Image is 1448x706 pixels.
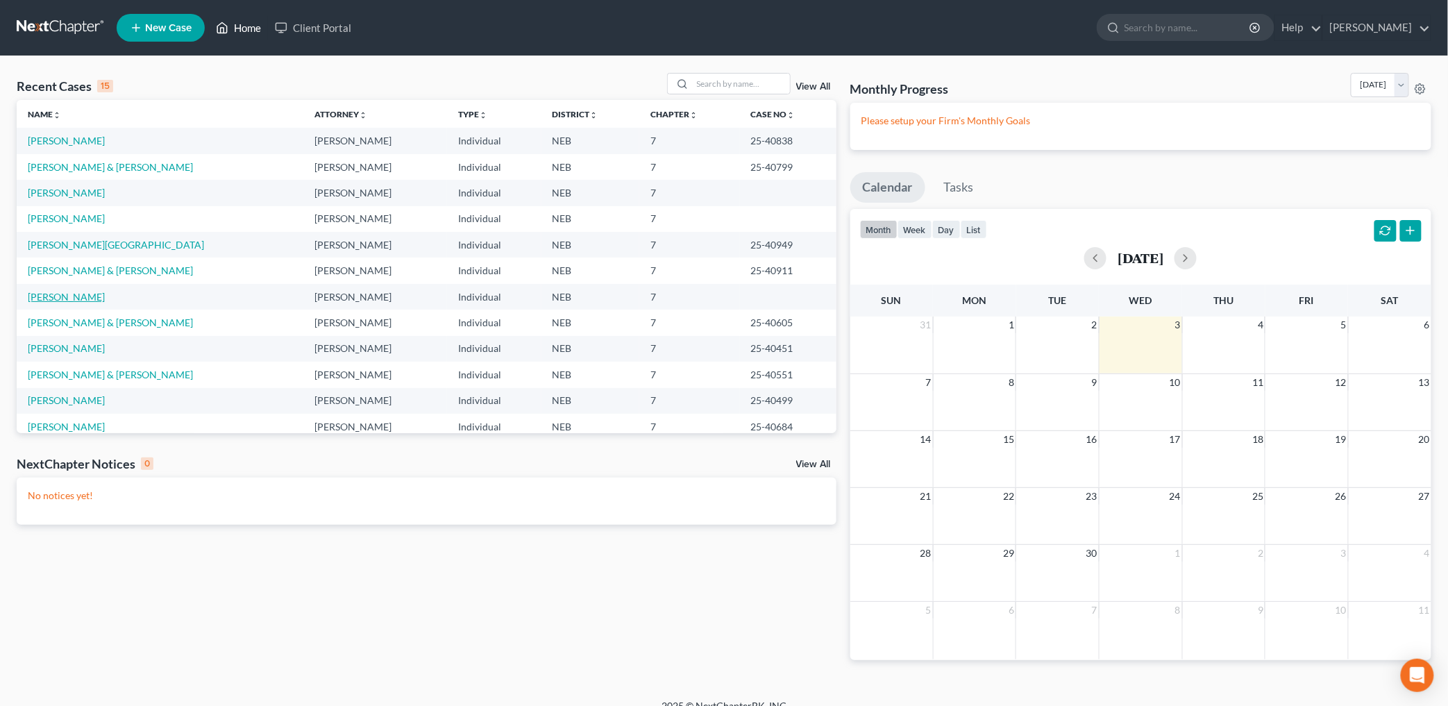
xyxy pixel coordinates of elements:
td: Individual [447,310,541,335]
td: NEB [541,362,640,387]
a: [PERSON_NAME] [28,187,105,199]
a: [PERSON_NAME] [28,394,105,406]
span: New Case [145,23,192,33]
td: 25-40499 [740,388,836,414]
span: 22 [1002,488,1016,505]
td: 7 [639,206,739,232]
td: [PERSON_NAME] [303,206,447,232]
td: NEB [541,414,640,439]
td: 25-40451 [740,336,836,362]
span: 10 [1168,374,1182,391]
span: 1 [1007,317,1016,333]
td: 25-40949 [740,232,836,258]
td: [PERSON_NAME] [303,388,447,414]
span: 10 [1334,602,1348,619]
span: 4 [1423,545,1431,562]
input: Search by name... [1125,15,1252,40]
td: NEB [541,154,640,180]
a: Client Portal [268,15,358,40]
span: Fri [1299,294,1314,306]
td: 7 [639,414,739,439]
td: Individual [447,180,541,205]
i: unfold_more [53,111,61,119]
a: View All [796,82,831,92]
td: NEB [541,336,640,362]
span: 9 [1091,374,1099,391]
td: NEB [541,232,640,258]
td: [PERSON_NAME] [303,284,447,310]
td: NEB [541,284,640,310]
td: 7 [639,258,739,283]
a: Help [1275,15,1322,40]
td: 25-40684 [740,414,836,439]
span: 13 [1417,374,1431,391]
td: 25-40799 [740,154,836,180]
span: 25 [1251,488,1265,505]
td: 7 [639,180,739,205]
span: 30 [1085,545,1099,562]
td: Individual [447,388,541,414]
a: [PERSON_NAME] [28,291,105,303]
a: [PERSON_NAME] & [PERSON_NAME] [28,264,193,276]
td: NEB [541,180,640,205]
input: Search by name... [693,74,790,94]
span: 18 [1251,431,1265,448]
span: 11 [1251,374,1265,391]
a: [PERSON_NAME] [28,135,105,146]
td: 7 [639,362,739,387]
td: [PERSON_NAME] [303,362,447,387]
span: 7 [1091,602,1099,619]
span: 16 [1085,431,1099,448]
span: Tue [1049,294,1067,306]
td: NEB [541,206,640,232]
td: [PERSON_NAME] [303,414,447,439]
span: 29 [1002,545,1016,562]
td: 25-40551 [740,362,836,387]
td: [PERSON_NAME] [303,336,447,362]
span: 11 [1417,602,1431,619]
td: 7 [639,336,739,362]
td: 7 [639,284,739,310]
button: day [932,220,961,239]
span: 5 [1340,317,1348,333]
a: Chapterunfold_more [650,109,698,119]
span: 20 [1417,431,1431,448]
span: 8 [1174,602,1182,619]
a: [PERSON_NAME] [1323,15,1431,40]
span: 21 [919,488,933,505]
a: Home [209,15,268,40]
a: Typeunfold_more [458,109,487,119]
i: unfold_more [359,111,367,119]
a: [PERSON_NAME] [28,421,105,432]
a: Nameunfold_more [28,109,61,119]
h3: Monthly Progress [850,81,949,97]
td: [PERSON_NAME] [303,154,447,180]
div: 15 [97,80,113,92]
a: View All [796,460,831,469]
a: Attorneyunfold_more [314,109,367,119]
span: 3 [1340,545,1348,562]
td: NEB [541,388,640,414]
td: [PERSON_NAME] [303,180,447,205]
span: 9 [1256,602,1265,619]
span: 19 [1334,431,1348,448]
button: month [860,220,898,239]
td: NEB [541,310,640,335]
a: [PERSON_NAME] [28,342,105,354]
td: Individual [447,362,541,387]
span: 4 [1256,317,1265,333]
td: Individual [447,206,541,232]
span: Wed [1129,294,1152,306]
i: unfold_more [787,111,795,119]
span: 26 [1334,488,1348,505]
td: [PERSON_NAME] [303,310,447,335]
div: Recent Cases [17,78,113,94]
td: 25-40605 [740,310,836,335]
span: 17 [1168,431,1182,448]
td: 25-40911 [740,258,836,283]
span: 1 [1174,545,1182,562]
a: Districtunfold_more [553,109,598,119]
td: [PERSON_NAME] [303,128,447,153]
i: unfold_more [479,111,487,119]
span: 5 [925,602,933,619]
